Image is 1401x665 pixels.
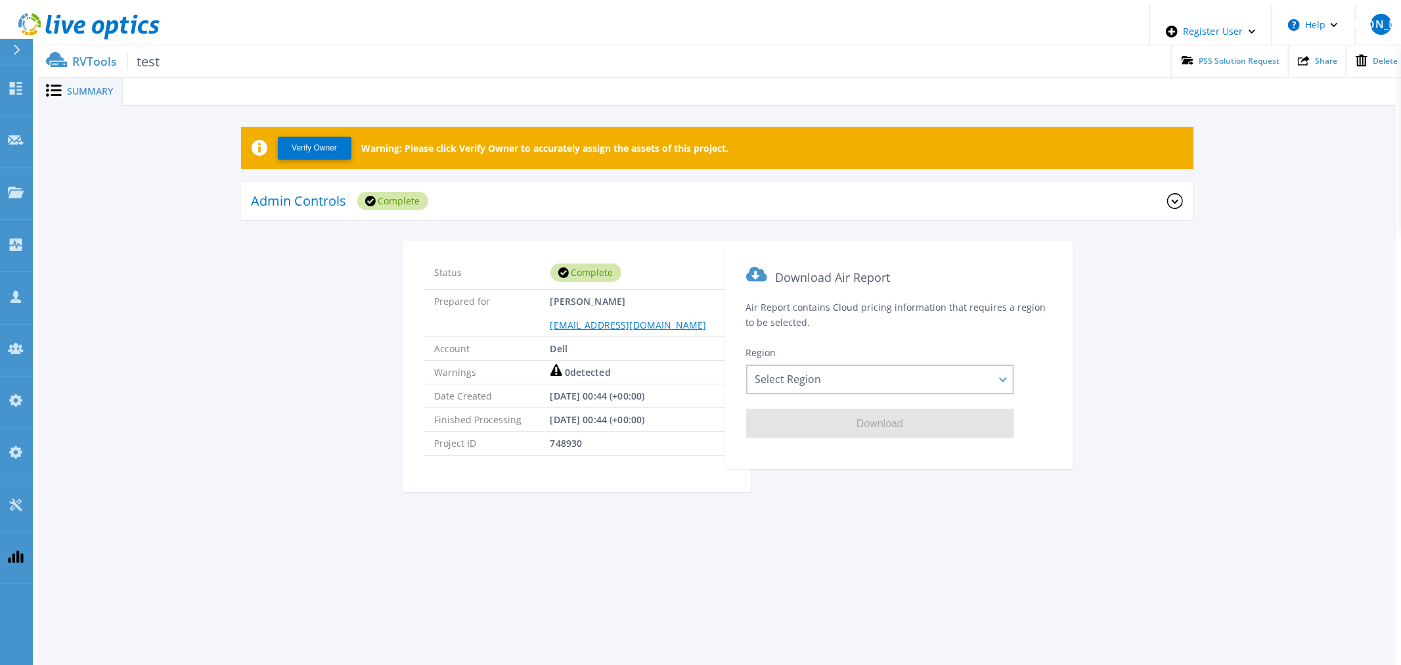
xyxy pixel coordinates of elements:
[746,346,776,359] span: Region
[435,290,550,336] span: Prepared for
[435,432,550,455] span: Project ID
[1272,5,1354,45] button: Help
[550,361,611,384] div: 0 detected
[72,53,160,70] p: RVTools
[746,365,1014,394] div: Select Region
[1199,57,1279,65] span: PSS Solution Request
[127,53,160,70] span: test
[1150,5,1272,58] div: Register User
[435,408,550,431] span: Finished Processing
[550,408,645,431] span: [DATE] 00:44 (+00:00)
[550,319,707,331] a: [EMAIL_ADDRESS][DOMAIN_NAME]
[252,195,347,208] p: Admin Controls
[1315,57,1337,65] span: Share
[550,384,645,407] span: [DATE] 00:44 (+00:00)
[746,301,1046,329] span: Air Report contains Cloud pricing information that requires a region to be selected.
[435,261,550,284] span: Status
[362,142,729,154] p: Warning: Please click Verify Owner to accurately assign the assets of this project.
[357,192,428,210] div: Complete
[550,337,568,360] span: Dell
[435,361,550,384] span: Warnings
[1373,57,1398,65] span: Delete
[278,137,351,160] button: Verify Owner
[67,87,113,96] span: Summary
[775,269,890,285] span: Download Air Report
[435,337,550,360] span: Account
[550,290,707,336] span: [PERSON_NAME]
[550,264,621,282] div: Complete
[746,409,1014,438] button: Download
[435,384,550,407] span: Date Created
[550,432,583,455] span: 748930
